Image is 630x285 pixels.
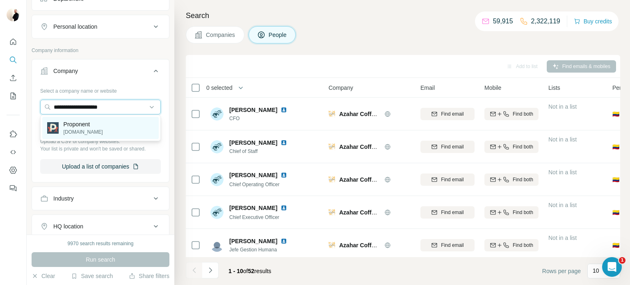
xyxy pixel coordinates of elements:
[32,272,55,280] button: Clear
[420,239,475,251] button: Find email
[40,84,161,95] div: Select a company name or website
[329,209,335,216] img: Logo of Azahar Coffee Company
[281,139,287,146] img: LinkedIn logo
[420,141,475,153] button: Find email
[129,272,169,280] button: Share filters
[329,84,353,92] span: Company
[484,84,501,92] span: Mobile
[210,239,224,252] img: Avatar
[32,17,169,36] button: Personal location
[484,206,539,219] button: Find both
[229,106,277,114] span: [PERSON_NAME]
[484,108,539,120] button: Find both
[281,238,287,244] img: LinkedIn logo
[339,144,406,150] span: Azahar Coffee Company
[281,172,287,178] img: LinkedIn logo
[484,239,539,251] button: Find both
[513,110,533,118] span: Find both
[32,61,169,84] button: Company
[612,110,619,118] span: 🇨🇴
[229,148,290,155] span: Chief of Staff
[329,144,335,150] img: Logo of Azahar Coffee Company
[513,242,533,249] span: Find both
[420,206,475,219] button: Find email
[548,103,577,110] span: Not in a list
[531,16,560,26] p: 2,322,119
[40,138,161,145] p: Upload a CSV of company websites.
[493,16,513,26] p: 59,915
[7,145,20,160] button: Use Surfe API
[229,246,290,253] span: Jefe Gestion Humana
[32,189,169,208] button: Industry
[210,206,224,219] img: Avatar
[484,141,539,153] button: Find both
[229,171,277,179] span: [PERSON_NAME]
[513,143,533,150] span: Find both
[420,173,475,186] button: Find email
[548,235,577,241] span: Not in a list
[612,143,619,151] span: 🇨🇴
[7,8,20,21] img: Avatar
[229,115,290,122] span: CFO
[593,267,599,275] p: 10
[548,202,577,208] span: Not in a list
[281,205,287,211] img: LinkedIn logo
[7,52,20,67] button: Search
[269,31,288,39] span: People
[441,176,463,183] span: Find email
[53,23,97,31] div: Personal location
[7,89,20,103] button: My lists
[7,127,20,141] button: Use Surfe on LinkedIn
[71,272,113,280] button: Save search
[53,194,74,203] div: Industry
[243,268,248,274] span: of
[420,84,435,92] span: Email
[186,10,620,21] h4: Search
[210,140,224,153] img: Avatar
[229,214,279,220] span: Chief Executive Officer
[548,84,560,92] span: Lists
[329,242,335,249] img: Logo of Azahar Coffee Company
[441,143,463,150] span: Find email
[612,176,619,184] span: 🇨🇴
[64,128,103,136] p: [DOMAIN_NAME]
[202,262,219,278] button: Navigate to next page
[281,107,287,113] img: LinkedIn logo
[248,268,255,274] span: 52
[441,209,463,216] span: Find email
[513,176,533,183] span: Find both
[441,110,463,118] span: Find email
[7,34,20,49] button: Quick start
[210,107,224,121] img: Avatar
[47,122,59,134] img: Proponent
[339,209,406,216] span: Azahar Coffee Company
[229,139,277,147] span: [PERSON_NAME]
[229,182,280,187] span: Chief Operating Officer
[513,209,533,216] span: Find both
[602,257,622,277] iframe: Intercom live chat
[206,84,233,92] span: 0 selected
[64,120,103,128] p: Proponent
[612,241,619,249] span: 🇨🇴
[7,163,20,178] button: Dashboard
[229,237,277,245] span: [PERSON_NAME]
[40,145,161,153] p: Your list is private and won't be saved or shared.
[484,173,539,186] button: Find both
[53,67,78,75] div: Company
[32,217,169,236] button: HQ location
[210,173,224,186] img: Avatar
[40,159,161,174] button: Upload a list of companies
[329,176,335,183] img: Logo of Azahar Coffee Company
[206,31,236,39] span: Companies
[542,267,581,275] span: Rows per page
[229,204,277,212] span: [PERSON_NAME]
[548,169,577,176] span: Not in a list
[339,111,406,117] span: Azahar Coffee Company
[441,242,463,249] span: Find email
[420,108,475,120] button: Find email
[53,222,83,230] div: HQ location
[619,257,625,264] span: 1
[7,181,20,196] button: Feedback
[329,111,335,117] img: Logo of Azahar Coffee Company
[68,240,134,247] div: 9970 search results remaining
